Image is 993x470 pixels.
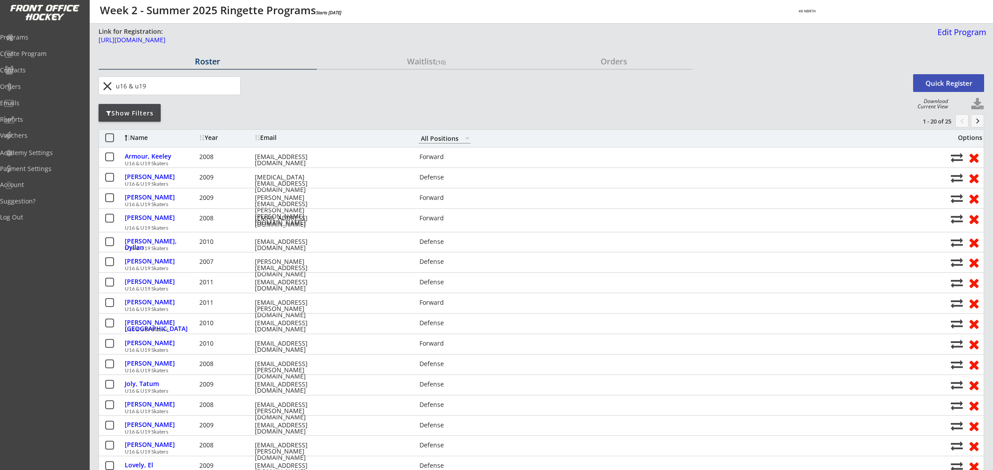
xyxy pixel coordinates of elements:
div: [EMAIL_ADDRESS][DOMAIN_NAME] [255,154,335,166]
div: Lovely, El [125,462,197,468]
div: Forward [419,340,471,347]
div: Edit Program [934,28,986,36]
div: Defense [419,462,471,469]
div: U16 & U19 Skaters [125,246,946,251]
div: [PERSON_NAME] [125,279,197,285]
div: 2010 [199,320,253,326]
div: [PERSON_NAME][EMAIL_ADDRESS][PERSON_NAME][PERSON_NAME][DOMAIN_NAME] [255,195,335,226]
div: [EMAIL_ADDRESS][PERSON_NAME][DOMAIN_NAME] [255,299,335,318]
a: Edit Program [934,28,986,44]
button: Move player [951,399,963,411]
div: 2009 [199,381,253,387]
div: [MEDICAL_DATA][EMAIL_ADDRESS][DOMAIN_NAME] [255,174,335,193]
button: Remove from roster (no refund) [965,276,982,290]
div: [PERSON_NAME] [125,360,197,366]
div: [EMAIL_ADDRESS][DOMAIN_NAME] [255,239,335,251]
div: Defense [419,174,471,180]
button: Move player [951,236,963,248]
div: [EMAIL_ADDRESS][DOMAIN_NAME] [255,320,335,332]
div: Show Filters [99,109,161,118]
div: U16 & U19 Skaters [125,286,946,291]
div: Options [951,135,982,141]
div: 2010 [199,340,253,347]
div: Download Current View [913,99,948,109]
button: Move player [951,297,963,309]
div: U16 & U19 Skaters [125,449,946,454]
button: Remove from roster (no refund) [965,419,982,433]
div: Defense [419,442,471,448]
div: [PERSON_NAME], Dyllan [125,238,197,251]
button: Click to download full roster. Your browser settings may try to block it, check your security set... [971,98,984,111]
div: [EMAIL_ADDRESS][DOMAIN_NAME] [255,381,335,394]
div: Waitlist [317,57,536,65]
div: 2008 [199,154,253,160]
button: Remove from roster (no refund) [965,235,982,249]
div: 2009 [199,462,253,469]
div: Email [255,135,335,141]
button: Remove from roster (no refund) [965,439,982,453]
button: Move player [951,318,963,330]
button: Move player [951,420,963,432]
button: Move player [951,358,963,370]
button: close [100,79,115,93]
div: Armour, Keeley [125,153,197,159]
div: U16 & U19 Skaters [125,307,946,312]
div: [EMAIL_ADDRESS][DOMAIN_NAME] [255,340,335,353]
div: 2008 [199,215,253,221]
div: Joly, Tatum [125,381,197,387]
div: 1 - 20 of 25 [905,117,951,125]
div: [EMAIL_ADDRESS][PERSON_NAME][DOMAIN_NAME] [255,402,335,420]
button: Move player [951,379,963,391]
button: Move player [951,440,963,452]
div: Forward [419,154,471,160]
button: Remove from roster (no refund) [965,378,982,392]
div: Defense [419,402,471,408]
button: Move player [951,213,963,225]
button: Move player [951,192,963,204]
button: chevron_left [955,114,969,127]
div: U16 & U19 Skaters [125,388,946,394]
div: Forward [419,215,471,221]
button: Remove from roster (no refund) [965,317,982,331]
div: 2008 [199,402,253,408]
button: Remove from roster (no refund) [965,358,982,371]
div: [PERSON_NAME][EMAIL_ADDRESS][DOMAIN_NAME] [255,259,335,277]
div: Defense [419,320,471,326]
div: 2011 [199,299,253,306]
div: 2007 [199,259,253,265]
button: keyboard_arrow_right [971,114,984,127]
button: Remove from roster (no refund) [965,191,982,205]
div: Defense [419,381,471,387]
div: [PERSON_NAME] [125,174,197,180]
div: Forward [419,195,471,201]
div: 2008 [199,442,253,448]
button: Remove from roster (no refund) [965,255,982,269]
div: U16 & U19 Skaters [125,181,946,187]
div: [PERSON_NAME] [125,340,197,346]
div: Forward [419,299,471,306]
div: Defense [419,239,471,245]
button: Remove from roster (no refund) [965,398,982,412]
div: 2009 [199,422,253,428]
div: [EMAIL_ADDRESS][PERSON_NAME][DOMAIN_NAME] [255,361,335,379]
div: [PERSON_NAME][GEOGRAPHIC_DATA] [125,319,197,332]
input: Type here... [114,77,240,95]
button: Move player [951,277,963,289]
button: Quick Register [913,74,984,92]
em: Starts [DATE] [316,9,341,16]
div: Defense [419,422,471,428]
div: [PERSON_NAME] [125,299,197,305]
button: Remove from roster (no refund) [965,151,982,164]
div: U16 & U19 Skaters [125,266,946,271]
div: [PERSON_NAME] [125,194,197,200]
a: [URL][DOMAIN_NAME] [99,37,546,48]
div: 2011 [199,279,253,285]
div: [PERSON_NAME] [125,401,197,407]
div: Defense [419,361,471,367]
button: Remove from roster (no refund) [965,337,982,351]
div: U16 & U19 Skaters [125,368,946,373]
button: Remove from roster (no refund) [965,212,982,226]
div: U16 & U19 Skaters [125,225,946,231]
div: [PERSON_NAME] [125,215,197,221]
div: [EMAIL_ADDRESS][PERSON_NAME][DOMAIN_NAME] [255,442,335,461]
